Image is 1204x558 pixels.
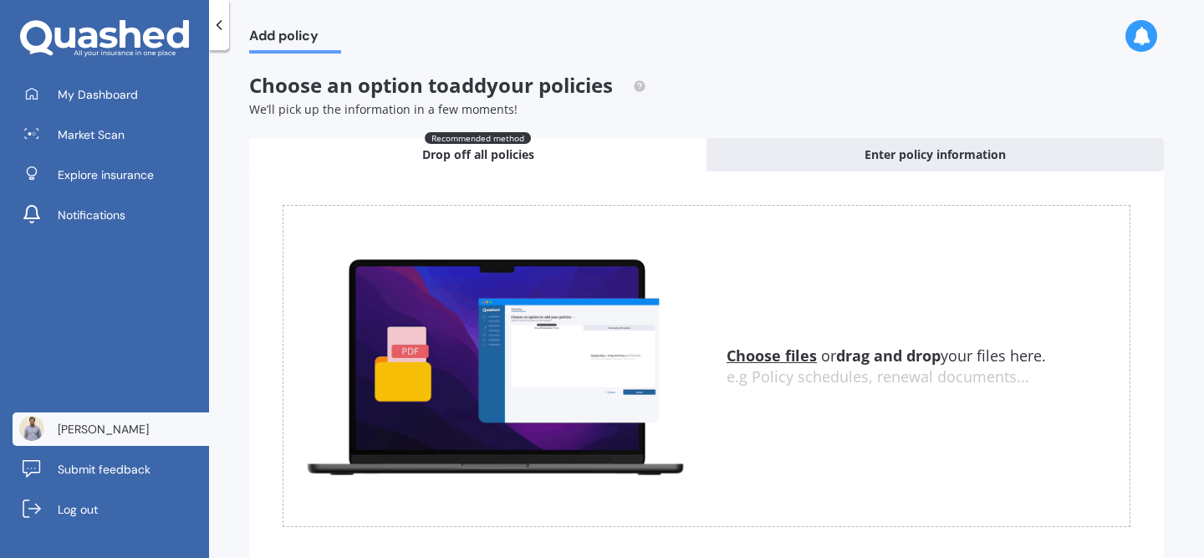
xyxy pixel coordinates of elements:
[249,28,341,50] span: Add policy
[13,158,209,192] a: Explore insurance
[865,146,1006,163] span: Enter policy information
[422,146,534,163] span: Drop off all policies
[283,249,707,483] img: upload.de96410c8ce839c3fdd5.gif
[428,71,613,99] span: to add your policies
[13,412,209,446] a: [PERSON_NAME]
[58,421,149,438] span: [PERSON_NAME]
[58,501,98,518] span: Log out
[13,453,209,486] a: Submit feedback
[425,132,531,144] span: Recommended method
[58,166,154,183] span: Explore insurance
[249,71,646,99] span: Choose an option
[13,198,209,232] a: Notifications
[836,346,941,366] b: drag and drop
[727,346,817,366] u: Choose files
[249,101,518,117] span: We’ll pick up the information in a few moments!
[13,78,209,111] a: My Dashboard
[19,416,44,441] img: ACg8ocJEI775f91KWO3KbbRJVaiEbZepq-_dhO3vxPknvY7rCHPKNKie=s96-c
[58,461,150,478] span: Submit feedback
[58,86,138,103] span: My Dashboard
[58,207,125,223] span: Notifications
[58,126,125,143] span: Market Scan
[727,368,1130,387] div: e.g Policy schedules, renewal documents...
[13,493,209,526] a: Log out
[727,346,1046,366] span: or your files here.
[13,118,209,151] a: Market Scan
